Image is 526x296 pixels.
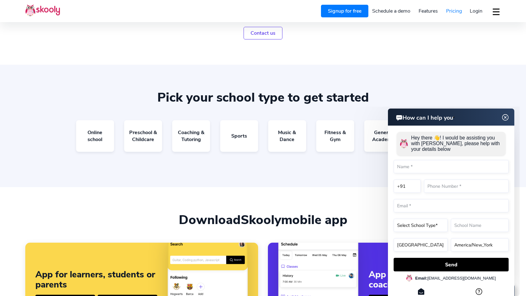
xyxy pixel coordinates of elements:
[268,120,306,152] a: Music & Dance
[35,269,157,290] div: App for learners, students or parents
[492,4,501,19] button: dropdown menu
[442,6,466,16] a: Pricing
[25,90,501,105] div: Pick your school type to get started
[25,212,501,228] div: Download mobile app
[220,120,258,152] a: Sports
[241,211,281,228] span: Skooly
[316,120,354,152] a: Fitness & Gym
[368,6,415,16] a: Schedule a demo
[446,8,462,15] span: Pricing
[124,120,162,152] a: Preschool & Childcare
[466,6,487,16] a: Login
[470,8,482,15] span: Login
[244,27,282,39] a: Contact us
[76,120,114,152] a: Online school
[321,5,368,17] a: Signup for free
[25,4,60,16] img: Skooly
[172,120,210,152] a: Coaching & Tutoring
[414,6,442,16] a: Features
